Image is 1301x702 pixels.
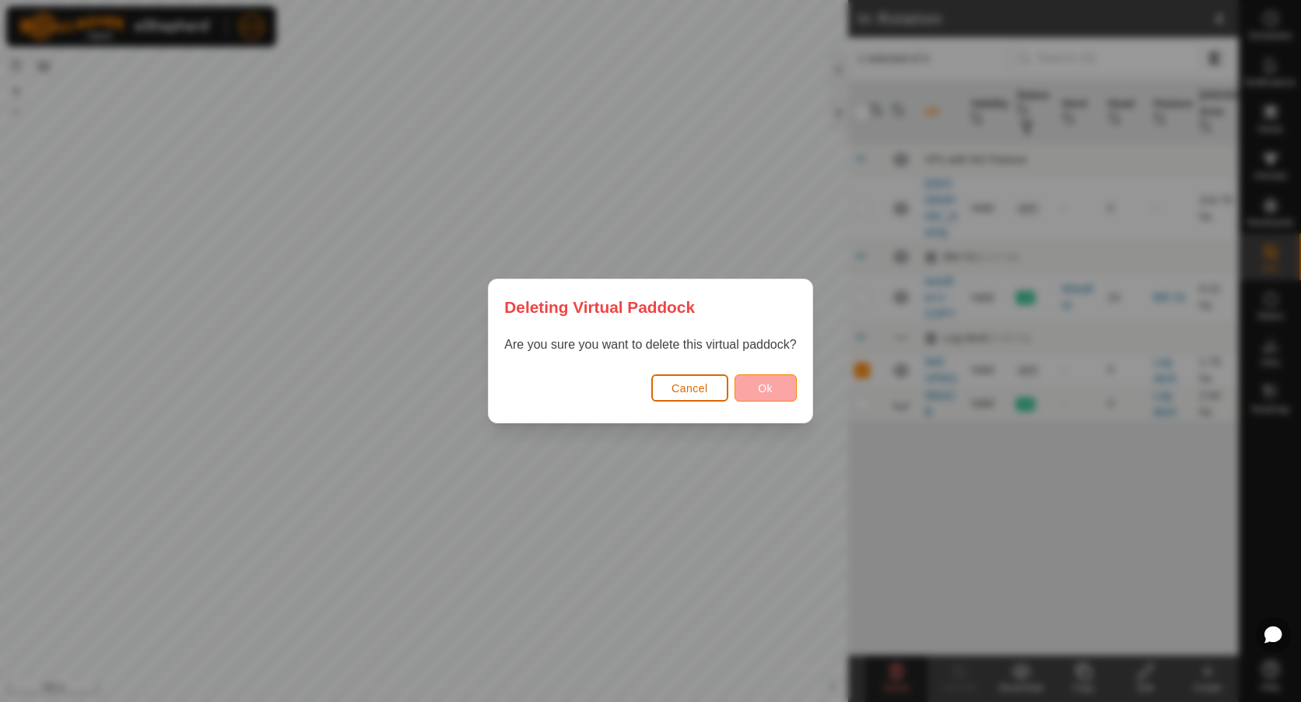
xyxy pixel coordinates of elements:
p: Are you sure you want to delete this virtual paddock? [504,335,796,354]
button: Ok [735,374,797,402]
span: Deleting Virtual Paddock [504,295,695,319]
button: Cancel [651,374,728,402]
span: Ok [758,382,773,395]
span: Cancel [672,382,708,395]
